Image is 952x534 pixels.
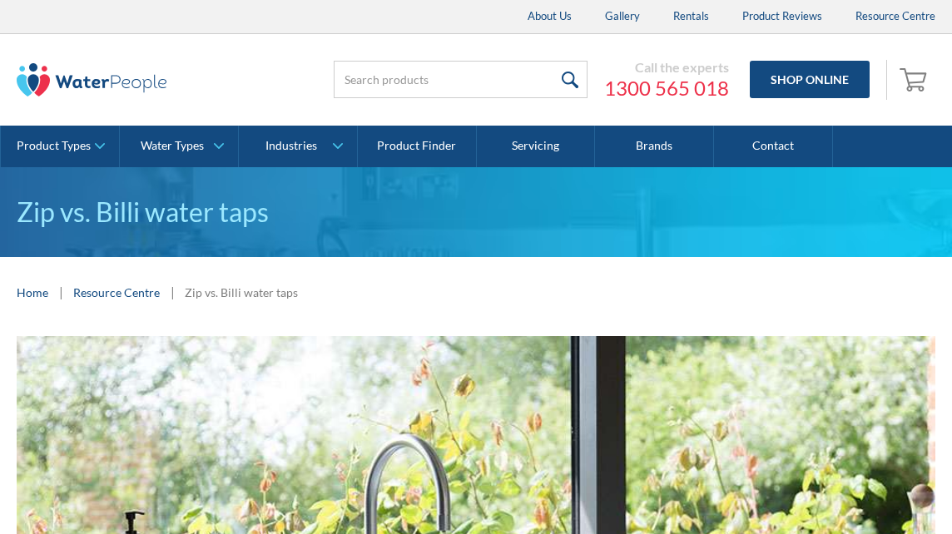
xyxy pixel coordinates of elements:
[714,126,833,167] a: Contact
[900,66,931,92] img: shopping cart
[185,284,298,301] div: Zip vs. Billi water taps
[358,126,477,167] a: Product Finder
[17,192,935,232] h1: Zip vs. Billi water taps
[57,282,65,302] div: |
[750,61,870,98] a: Shop Online
[477,126,596,167] a: Servicing
[141,139,204,153] div: Water Types
[895,60,935,100] a: Open empty cart
[168,282,176,302] div: |
[1,126,119,167] a: Product Types
[604,59,729,76] div: Call the experts
[265,139,317,153] div: Industries
[239,126,357,167] a: Industries
[334,61,588,98] input: Search products
[120,126,238,167] a: Water Types
[17,139,91,153] div: Product Types
[17,63,166,96] img: The Water People
[73,284,160,301] a: Resource Centre
[17,284,48,301] a: Home
[604,76,729,101] a: 1300 565 018
[595,126,714,167] a: Brands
